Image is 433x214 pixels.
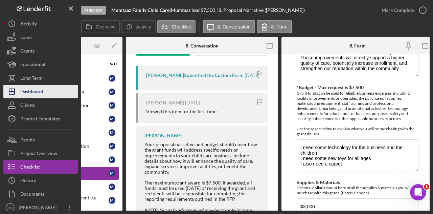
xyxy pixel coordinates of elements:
div: Your proposal narrative and budget should cover how the grant funds will address specific needs o... [144,142,261,175]
div: Grants [20,44,35,59]
div: Dashboard [20,85,43,100]
span: 1 [424,184,429,190]
div: M I [109,116,115,122]
label: 8. Form [271,24,288,30]
div: List total dollar amount here of all the supplies & materials you will purchase with this grant. ... [297,185,418,195]
button: Checklist [157,20,196,33]
button: History [3,174,78,187]
button: Long-Term [3,71,78,85]
div: [PERSON_NAME] Submitted the Custom Form [146,73,244,78]
div: The maximum grant award is $7,500. If awarded, all funds must be used [DATE] of receiving the gra... [144,180,261,202]
div: M I [109,89,115,95]
div: Checklist [20,160,40,175]
div: [PERSON_NAME] [146,100,184,105]
div: 5 / 17 [105,62,117,66]
div: Mark Complete [382,3,414,17]
button: Loans [3,31,78,44]
button: Educational [3,58,78,71]
div: 8. Conversation [186,43,219,48]
div: People [20,133,35,148]
iframe: Intercom live chat [410,184,426,200]
div: M I [109,143,115,150]
button: Documents [3,187,78,201]
label: Checklist [172,24,191,30]
label: Overview [96,24,115,30]
button: Mark Complete [375,3,430,17]
time: 2025-07-16 21:43 [185,100,200,105]
button: Checklist [3,160,78,174]
text: KM [8,206,13,210]
button: 8. Form [257,20,292,33]
div: Loans [20,31,32,46]
div: Documents [20,187,44,202]
label: Supplies & Materials [297,179,340,185]
button: Clients [3,98,78,112]
div: M I [109,75,115,82]
div: | 8. Proposal Narrative ([PERSON_NAME]) [217,7,305,13]
button: Dashboard [3,85,78,98]
span: $7,500 [201,7,215,13]
div: | [111,7,171,13]
div: Educational [20,58,45,73]
button: Grants [3,44,78,58]
div: Grant funds can be used for eligible business expenses, including: facility improvements or upgra... [297,91,418,136]
textarea: I need some technology for the business and the children I need some new toys for all ages I also... [297,139,418,172]
div: Mumtaaz Isse | [171,7,201,13]
div: Viewed this item for the first time. [146,109,218,114]
div: M I [109,129,115,136]
time: 2025-07-16 21:55 [245,73,259,78]
div: M I [109,156,115,163]
button: Activity [121,20,155,33]
button: Activity [3,17,78,31]
div: Product Templates [20,112,60,127]
button: Overview [81,20,120,33]
label: 8. Conversation [218,24,251,30]
div: M I [109,170,115,177]
div: M I [109,197,115,204]
div: Clients [20,98,35,114]
div: Project Overview [20,147,57,162]
button: Product Templates [3,112,78,125]
div: Activity [20,17,37,32]
button: 8. Conversation [203,20,255,33]
div: [PERSON_NAME] [144,133,182,138]
label: Activity [136,24,151,30]
div: In Review [81,6,106,15]
label: *Budget - Max request is $7,500 [297,84,364,90]
textarea: This grant will provide crucial enhancements such as facility upgrades, staff training, and impro... [297,44,418,77]
div: 8. Form [349,43,366,48]
button: Project Overview [3,147,78,160]
div: Long-Term [20,71,43,86]
div: History [20,174,36,189]
button: People [3,133,78,147]
div: M I [109,102,115,109]
b: Mumtaaz Family Child Care [111,7,169,13]
div: M I [109,183,115,190]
